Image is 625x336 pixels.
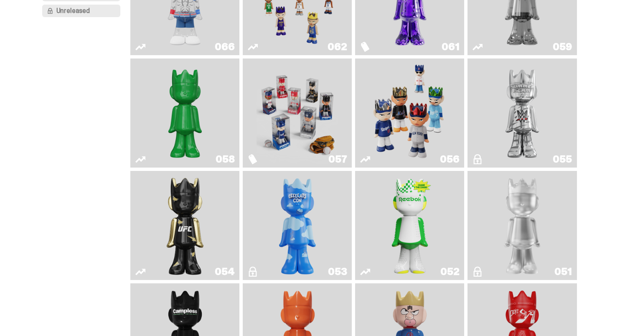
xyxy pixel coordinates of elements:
a: ghooooost [248,174,347,277]
div: 052 [440,267,459,277]
img: ghooooost [275,174,320,277]
img: LLLoyalty [500,174,544,277]
img: Game Face (2025) [257,62,338,164]
a: Schrödinger's ghost: Sunday Green [135,62,234,164]
a: Game Face (2025) [248,62,347,164]
div: 058 [216,154,234,164]
div: 055 [553,154,572,164]
div: 066 [215,42,234,52]
div: 054 [215,267,234,277]
a: Ruby [135,174,234,277]
a: Game Face (2025) [360,62,459,164]
a: LLLoyalty [473,174,572,277]
img: Game Face (2025) [369,62,451,164]
a: I Was There SummerSlam [473,62,572,164]
button: Unreleased [42,5,121,17]
img: I Was There SummerSlam [481,62,563,164]
div: 051 [554,267,572,277]
img: Ruby [163,174,207,277]
div: 059 [553,42,572,52]
span: Unreleased [56,8,90,14]
div: 053 [328,267,347,277]
img: Court Victory [388,174,432,277]
img: Schrödinger's ghost: Sunday Green [144,62,226,164]
div: 061 [442,42,459,52]
a: Court Victory [360,174,459,277]
div: 062 [328,42,347,52]
div: 057 [328,154,347,164]
div: 056 [440,154,459,164]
